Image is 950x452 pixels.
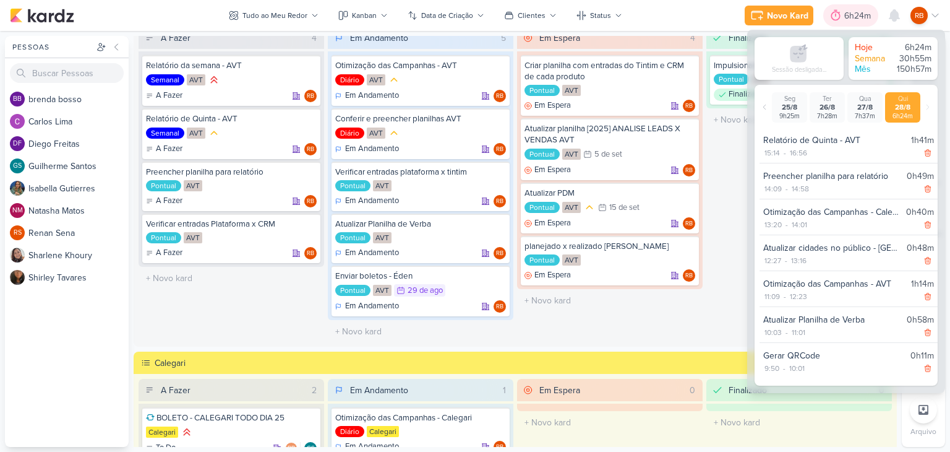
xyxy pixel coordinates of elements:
div: Em Espera [524,100,571,112]
div: Em Andamento [335,247,399,259]
div: Prioridade Média [583,201,596,214]
p: Arquivo [910,426,936,437]
p: RB [496,93,503,100]
div: b r e n d a b o s s o [28,93,129,106]
div: Hoje [855,42,892,53]
p: RB [496,445,503,451]
div: Pontual [524,202,560,213]
p: RB [685,168,693,174]
div: Otimização das Campanhas - AVT [763,277,906,290]
p: RB [307,93,314,100]
p: NM [12,207,23,214]
div: Relatório de Quinta - AVT [763,134,906,147]
div: Em Espera [524,164,571,176]
div: Responsável: Rogerio Bispo [494,300,506,313]
p: RB [307,251,314,257]
div: Otimização das Campanhas - Calegari [335,412,506,424]
div: Prioridade Alta [181,426,193,438]
div: - [781,363,788,374]
div: Em Espera [524,269,571,282]
div: Finalizado [714,89,769,101]
div: 6h24m [894,42,931,53]
p: RB [307,147,314,153]
p: Em Espera [534,217,571,230]
div: 10:01 [788,363,806,374]
div: 7h28m [812,112,842,120]
div: Em Andamento [335,195,399,207]
div: 6h24m [888,112,918,120]
div: Pontual [714,74,749,85]
div: Responsável: Rogerio Bispo [494,90,506,102]
div: Sessão desligada... [772,66,826,74]
div: Novo Kard [767,9,808,22]
div: Diário [335,426,364,437]
p: Em Andamento [345,247,399,259]
div: AVT [373,285,392,296]
div: brenda bosso [10,92,25,106]
div: 12:23 [789,291,808,302]
div: 10:03 [763,327,783,338]
div: Rogerio Bispo [910,7,928,24]
div: planejado x realizado Éden [524,241,695,252]
div: Finalizado [729,384,767,397]
div: 12:27 [763,255,782,266]
div: 5 [496,32,511,45]
div: Diego Freitas [10,136,25,151]
div: Responsável: Rogerio Bispo [683,269,695,282]
div: Prioridade Média [388,74,400,86]
div: Qua [850,95,880,103]
div: 1h14m [911,277,934,290]
p: Em Andamento [345,143,399,155]
p: RB [496,147,503,153]
div: Calegari [367,426,399,437]
p: A Fazer [156,143,182,155]
div: Em Andamento [350,384,408,397]
div: Pontual [524,85,560,96]
div: Atualizar cidades no público - [GEOGRAPHIC_DATA] [763,241,902,254]
div: Responsável: Rogerio Bispo [494,195,506,207]
div: Rogerio Bispo [304,195,317,207]
div: 5 de set [594,150,622,159]
div: Qui [888,95,918,103]
img: Carlos Lima [10,114,25,129]
div: Em Andamento [350,32,408,45]
div: 13:20 [763,219,783,230]
div: 7h37m [850,112,880,120]
div: 2 [307,384,322,397]
div: Rogerio Bispo [494,143,506,155]
p: Em Espera [534,164,571,176]
div: Rogerio Bispo [494,90,506,102]
p: RB [496,304,503,310]
div: Em Andamento [335,90,399,102]
div: Em Espera [539,32,580,45]
div: Semanal [146,128,184,139]
div: Diário [335,128,364,139]
div: Calegari [155,357,893,370]
div: - [781,147,789,159]
div: Em Andamento [335,300,399,313]
div: 9h25m [774,112,805,120]
div: AVT [562,149,581,160]
div: Pontual [146,232,181,243]
div: Pontual [335,285,370,296]
div: D i e g o F r e i t a s [28,137,129,150]
div: 14:58 [790,183,810,194]
p: Em Andamento [345,300,399,313]
p: Em Espera [534,100,571,112]
div: Responsável: Rogerio Bispo [683,164,695,176]
div: Atualizar planilha [2025] ANALISE LEADS X VENDAS AVT [524,123,695,146]
div: Responsável: Rogerio Bispo [304,143,317,155]
div: AVT [373,232,392,243]
div: Responsável: Rogerio Bispo [304,90,317,102]
input: + Novo kard [709,414,889,432]
p: bb [13,96,22,103]
div: Rogerio Bispo [683,269,695,282]
div: - [782,255,790,266]
div: Prioridade Média [208,127,220,139]
div: Preencher planilha para relatório [763,170,902,183]
p: Em Andamento [345,90,399,102]
div: Semana [855,53,892,64]
div: G u i l h e r m e S a n t o s [28,160,129,173]
div: Pontual [524,149,560,160]
p: Em Espera [534,269,571,282]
